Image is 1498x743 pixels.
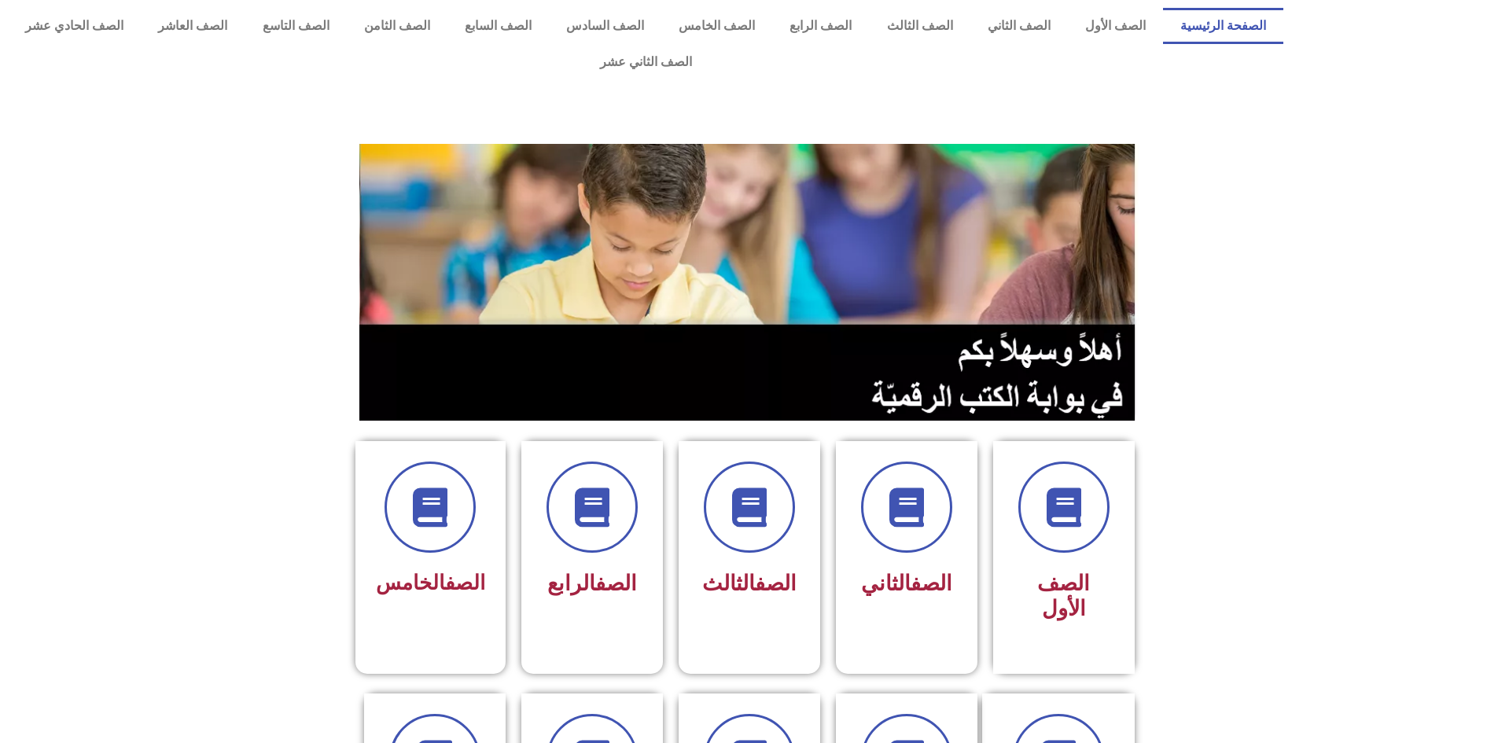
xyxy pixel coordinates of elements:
[702,571,797,596] span: الثالث
[347,8,447,44] a: الصف الثامن
[547,571,637,596] span: الرابع
[447,8,549,44] a: الصف السابع
[861,571,952,596] span: الثاني
[869,8,970,44] a: الصف الثالث
[772,8,869,44] a: الصف الرابع
[245,8,346,44] a: الصف التاسع
[911,571,952,596] a: الصف
[549,8,661,44] a: الصف السادس
[1037,571,1090,621] span: الصف الأول
[445,571,485,594] a: الصف
[595,571,637,596] a: الصف
[661,8,772,44] a: الصف الخامس
[141,8,245,44] a: الصف العاشر
[1163,8,1283,44] a: الصفحة الرئيسية
[8,8,141,44] a: الصف الحادي عشر
[1068,8,1163,44] a: الصف الأول
[970,8,1068,44] a: الصف الثاني
[8,44,1283,80] a: الصف الثاني عشر
[376,571,485,594] span: الخامس
[755,571,797,596] a: الصف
